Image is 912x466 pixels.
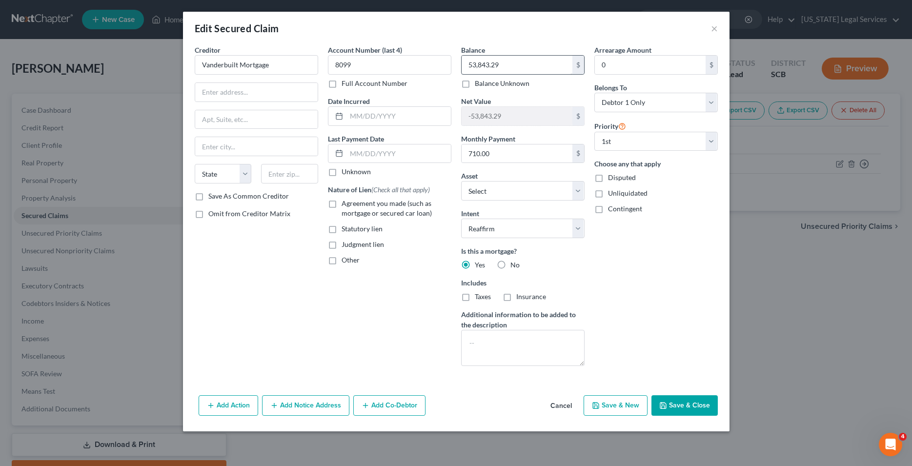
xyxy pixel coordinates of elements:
input: Enter zip... [261,164,318,183]
span: Agreement you made (such as mortgage or secured car loan) [342,199,432,217]
label: Nature of Lien [328,184,430,195]
label: Net Value [461,96,491,106]
label: Priority [594,120,626,132]
label: Save As Common Creditor [208,191,289,201]
span: Omit from Creditor Matrix [208,209,290,218]
input: MM/DD/YYYY [346,107,451,125]
label: Date Incurred [328,96,370,106]
label: Unknown [342,167,371,177]
span: (Check all that apply) [371,185,430,194]
span: No [510,261,520,269]
input: Search creditor by name... [195,55,318,75]
input: XXXX [328,55,451,75]
label: Account Number (last 4) [328,45,402,55]
input: 0.00 [595,56,706,74]
label: Monthly Payment [461,134,515,144]
input: 0.00 [462,144,572,163]
span: Insurance [516,292,546,301]
span: Disputed [608,173,636,182]
input: Enter city... [195,137,318,156]
iframe: Intercom live chat [879,433,902,456]
button: Add Notice Address [262,395,349,416]
label: Arrearage Amount [594,45,651,55]
div: $ [706,56,717,74]
div: $ [572,56,584,74]
div: $ [572,144,584,163]
label: Includes [461,278,585,288]
label: Is this a mortgage? [461,246,585,256]
button: × [711,22,718,34]
button: Cancel [543,396,580,416]
span: Belongs To [594,83,627,92]
button: Add Co-Debtor [353,395,426,416]
label: Additional information to be added to the description [461,309,585,330]
label: Last Payment Date [328,134,384,144]
label: Balance [461,45,485,55]
button: Save & New [584,395,648,416]
label: Full Account Number [342,79,407,88]
input: Apt, Suite, etc... [195,110,318,129]
button: Save & Close [651,395,718,416]
input: MM/DD/YYYY [346,144,451,163]
span: Contingent [608,204,642,213]
input: 0.00 [462,107,572,125]
span: Unliquidated [608,189,648,197]
label: Intent [461,208,479,219]
button: Add Action [199,395,258,416]
span: Other [342,256,360,264]
span: Taxes [475,292,491,301]
div: Edit Secured Claim [195,21,279,35]
label: Balance Unknown [475,79,529,88]
div: $ [572,107,584,125]
label: Choose any that apply [594,159,718,169]
span: Statutory lien [342,224,383,233]
span: 4 [899,433,907,441]
span: Creditor [195,46,221,54]
input: 0.00 [462,56,572,74]
input: Enter address... [195,83,318,101]
span: Judgment lien [342,240,384,248]
span: Asset [461,172,478,180]
span: Yes [475,261,485,269]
